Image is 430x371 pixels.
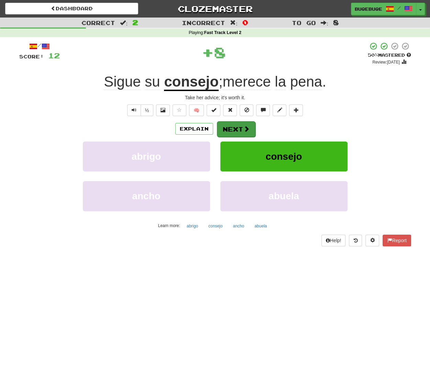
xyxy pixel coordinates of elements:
[321,20,328,26] span: :
[256,104,270,116] button: Discuss sentence (alt+u)
[19,94,411,101] div: Take her advice; it's worth it.
[132,151,161,162] span: abrigo
[290,74,322,90] span: pena
[220,142,348,171] button: consejo
[148,3,282,15] a: Clozemaster
[242,18,248,26] span: 0
[132,18,138,26] span: 2
[273,104,286,116] button: Edit sentence (alt+d)
[120,20,128,26] span: :
[214,44,226,61] span: 8
[251,221,271,231] button: abuela
[5,3,138,14] a: Dashboard
[132,191,160,201] span: ancho
[268,191,299,201] span: abuela
[223,104,237,116] button: Reset to 0% Mastered (alt+r)
[81,19,115,26] span: Correct
[230,20,238,26] span: :
[173,104,186,116] button: Favorite sentence (alt+f)
[182,19,225,26] span: Incorrect
[127,104,141,116] button: Play sentence audio (ctl+space)
[351,3,416,15] a: Buqebuqe /
[217,121,255,137] button: Next
[355,6,382,12] span: Buqebuqe
[19,42,60,50] div: /
[275,74,286,90] span: la
[204,30,242,35] strong: Fast Track Level 2
[207,104,220,116] button: Set this sentence to 100% Mastered (alt+m)
[219,74,326,90] span: ; .
[175,123,213,135] button: Explain
[158,223,180,228] small: Learn more:
[145,74,160,90] span: su
[372,60,400,65] small: Review: [DATE]
[397,5,401,10] span: /
[202,42,214,63] span: +
[333,18,339,26] span: 8
[156,104,170,116] button: Show image (alt+x)
[229,221,248,231] button: ancho
[189,104,204,116] button: 🧠
[321,235,346,246] button: Help!
[292,19,316,26] span: To go
[141,104,154,116] button: ½
[48,51,60,60] span: 12
[266,151,302,162] span: consejo
[183,221,202,231] button: abrigo
[368,52,411,58] div: Mastered
[104,74,141,90] span: Sigue
[83,181,210,211] button: ancho
[349,235,362,246] button: Round history (alt+y)
[289,104,303,116] button: Add to collection (alt+a)
[220,181,348,211] button: abuela
[83,142,210,171] button: abrigo
[223,74,271,90] span: merece
[205,221,226,231] button: consejo
[383,235,411,246] button: Report
[19,54,44,59] span: Score:
[368,52,378,58] span: 50 %
[164,74,219,91] u: consejo
[126,104,154,116] div: Text-to-speech controls
[240,104,253,116] button: Ignore sentence (alt+i)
